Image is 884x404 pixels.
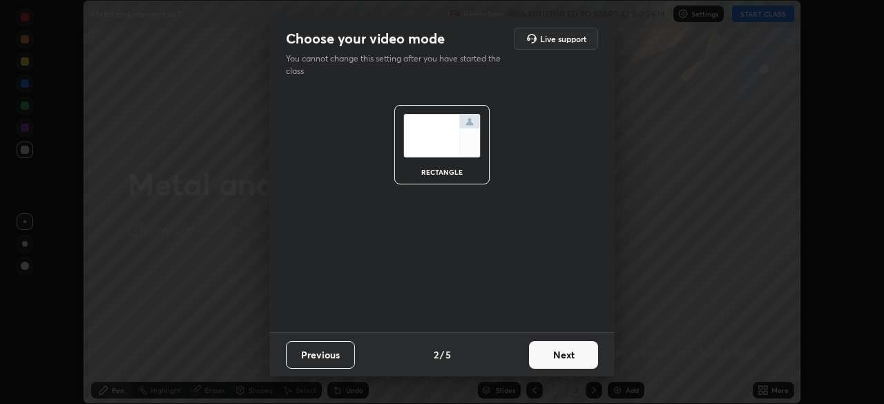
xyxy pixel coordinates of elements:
[403,114,481,157] img: normalScreenIcon.ae25ed63.svg
[414,169,470,175] div: rectangle
[286,30,445,48] h2: Choose your video mode
[286,52,510,77] p: You cannot change this setting after you have started the class
[434,347,439,362] h4: 2
[440,347,444,362] h4: /
[445,347,451,362] h4: 5
[529,341,598,369] button: Next
[540,35,586,43] h5: Live support
[286,341,355,369] button: Previous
